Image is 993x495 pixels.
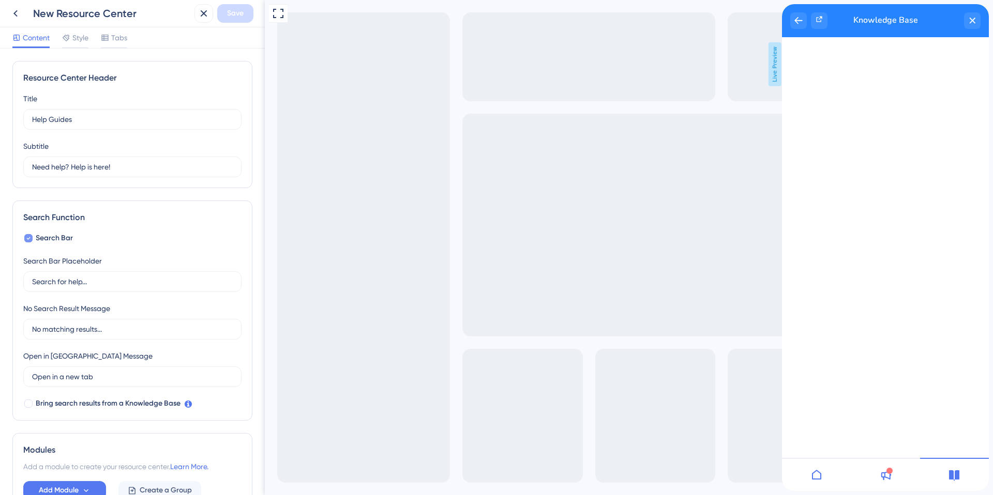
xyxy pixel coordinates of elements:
[23,444,242,456] div: Modules
[36,397,180,410] span: Bring search results from a Knowledge Base
[33,6,190,21] div: New Resource Center
[71,8,136,24] span: Knowledge Base
[23,211,242,224] div: Search Function
[111,32,127,44] span: Tabs
[23,72,242,84] div: Resource Center Header
[23,32,50,44] span: Content
[25,3,65,15] span: Get Started
[23,462,170,471] span: Add a module to create your resource center.
[182,8,199,25] div: close resource center
[8,8,25,25] div: back to header
[71,5,74,13] div: 3
[32,276,233,287] input: Search for help...
[32,114,233,125] input: Title
[9,3,21,14] img: launcher-image-alternative-text
[36,232,73,244] span: Search Bar
[170,462,208,471] a: Learn More.
[32,161,233,173] input: Description
[23,92,37,105] div: Title
[217,4,253,23] button: Save
[32,371,233,382] input: Open in a new tab
[504,42,517,86] span: Live Preview
[23,255,102,267] div: Search Bar Placeholder
[23,350,153,362] div: Open in [GEOGRAPHIC_DATA] Message
[23,140,49,152] div: Subtitle
[23,302,110,315] div: No Search Result Message
[72,32,88,44] span: Style
[227,7,244,20] span: Save
[32,323,233,335] input: No matching results...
